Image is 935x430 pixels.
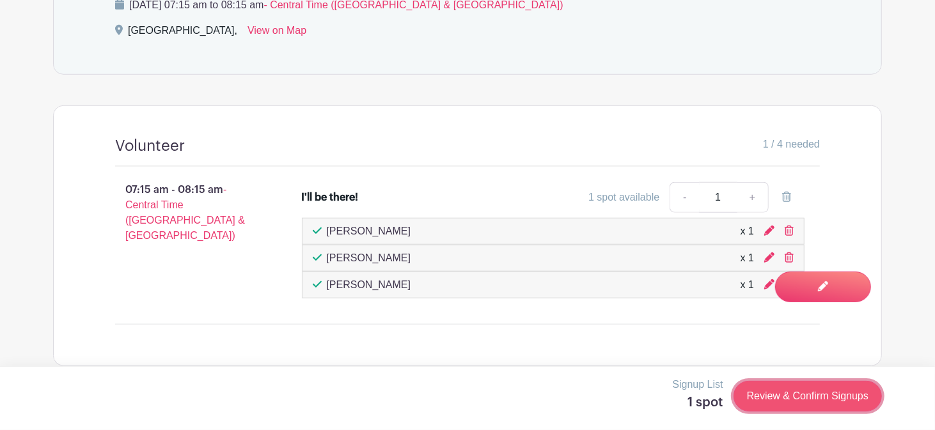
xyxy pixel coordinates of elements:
[115,137,185,155] h4: Volunteer
[327,250,411,266] p: [PERSON_NAME]
[734,381,882,411] a: Review & Confirm Signups
[327,277,411,293] p: [PERSON_NAME]
[670,182,699,213] a: -
[125,184,245,241] span: - Central Time ([GEOGRAPHIC_DATA] & [GEOGRAPHIC_DATA])
[741,250,754,266] div: x 1
[247,23,306,43] a: View on Map
[673,395,723,410] h5: 1 spot
[327,224,411,239] p: [PERSON_NAME]
[128,23,237,43] div: [GEOGRAPHIC_DATA],
[588,190,659,205] div: 1 spot available
[741,277,754,293] div: x 1
[302,190,359,205] div: I'll be there!
[95,177,281,249] p: 07:15 am - 08:15 am
[737,182,769,213] a: +
[763,137,820,152] span: 1 / 4 needed
[673,377,723,392] p: Signup List
[741,224,754,239] div: x 1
